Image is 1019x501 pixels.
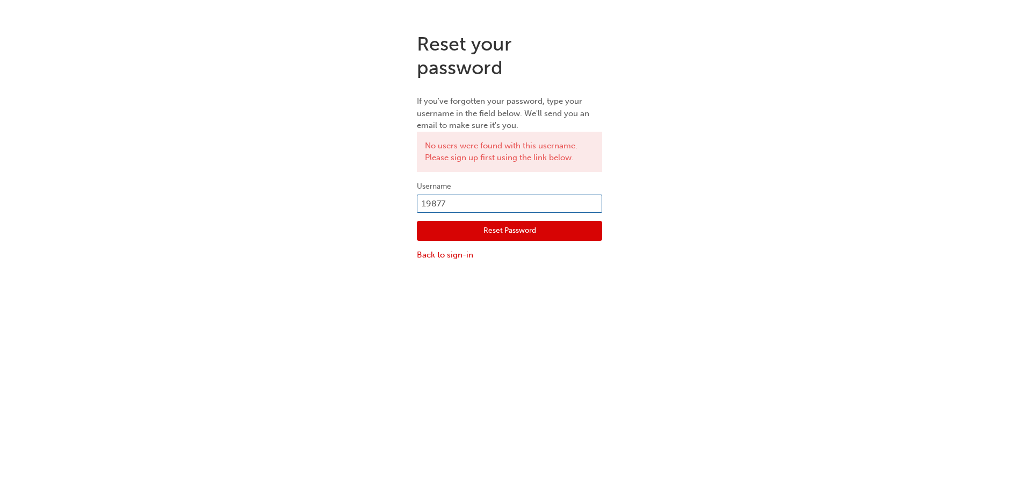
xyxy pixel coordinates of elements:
button: Reset Password [417,221,602,241]
h1: Reset your password [417,32,602,79]
input: Username [417,195,602,213]
label: Username [417,180,602,193]
p: If you've forgotten your password, type your username in the field below. We'll send you an email... [417,95,602,132]
div: No users were found with this username. Please sign up first using the link below. [417,132,602,172]
a: Back to sign-in [417,249,602,261]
